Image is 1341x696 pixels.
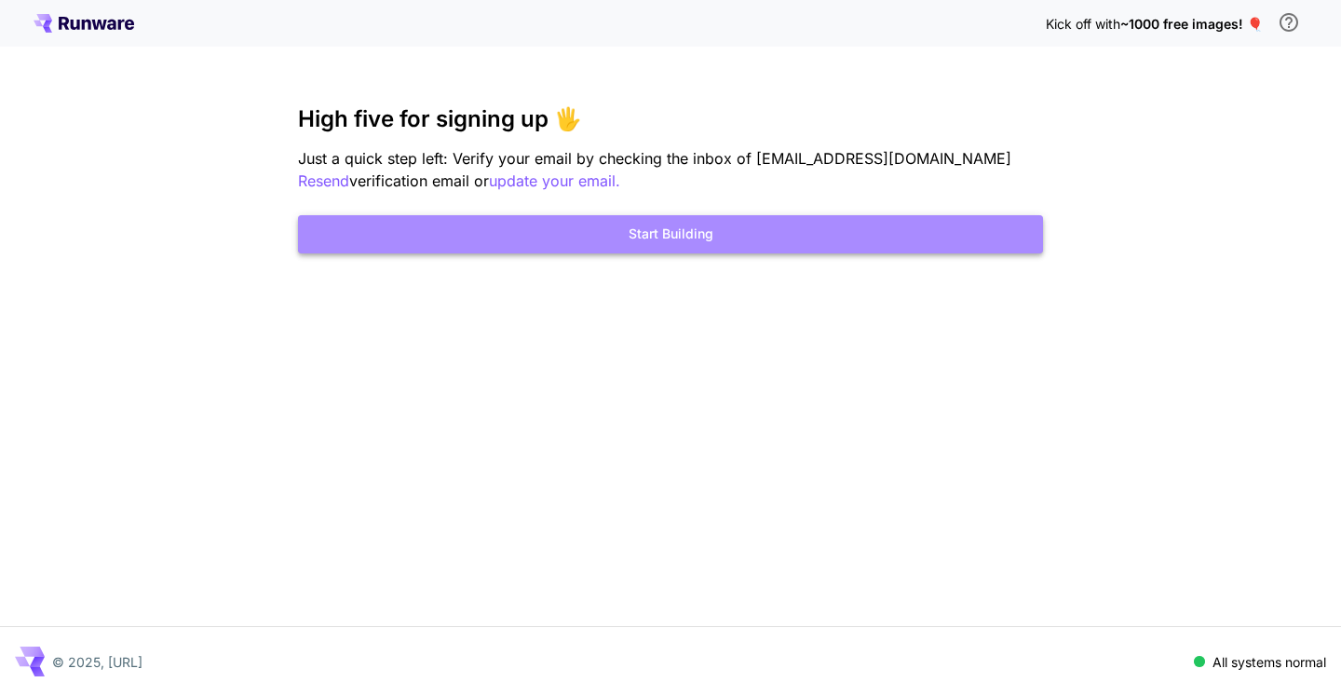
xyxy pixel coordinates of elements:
button: update your email. [489,170,620,193]
span: Just a quick step left: Verify your email by checking the inbox of [EMAIL_ADDRESS][DOMAIN_NAME] [298,149,1011,168]
button: Start Building [298,215,1043,253]
h3: High five for signing up 🖐️ [298,106,1043,132]
p: © 2025, [URL] [52,652,142,672]
p: All systems normal [1212,652,1326,672]
span: Kick off with [1046,16,1120,32]
button: In order to qualify for free credit, you need to sign up with a business email address and click ... [1270,4,1307,41]
span: ~1000 free images! 🎈 [1120,16,1263,32]
button: Resend [298,170,349,193]
span: verification email or [349,171,489,190]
